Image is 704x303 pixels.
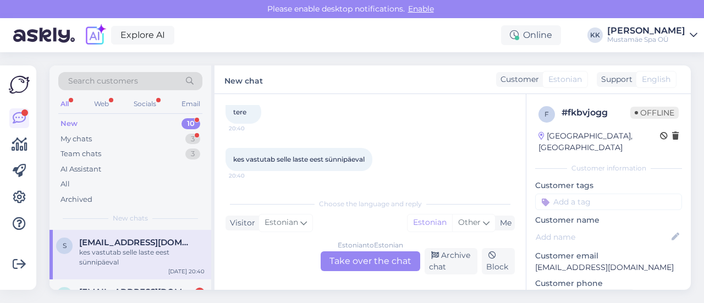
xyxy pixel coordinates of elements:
[229,124,270,133] span: 20:40
[408,214,452,231] div: Estonian
[61,194,92,205] div: Archived
[642,74,670,85] span: English
[168,267,205,276] div: [DATE] 20:40
[182,118,200,129] div: 10
[405,4,437,14] span: Enable
[482,248,515,274] div: Block
[68,75,138,87] span: Search customers
[79,238,194,247] span: siim.toodo@gag.ee
[84,24,107,47] img: explore-ai
[548,74,582,85] span: Estonian
[536,231,669,243] input: Add name
[607,35,685,44] div: Mustamäe Spa OÜ
[607,26,685,35] div: [PERSON_NAME]
[535,194,682,210] input: Add a tag
[61,134,92,145] div: My chats
[185,148,200,159] div: 3
[61,164,101,175] div: AI Assistant
[496,74,539,85] div: Customer
[496,217,512,229] div: Me
[131,97,158,111] div: Socials
[229,172,270,180] span: 20:40
[607,26,697,44] a: [PERSON_NAME]Mustamäe Spa OÜ
[111,26,174,45] a: Explore AI
[226,199,515,209] div: Choose the language and reply
[185,134,200,145] div: 3
[544,110,549,118] span: f
[61,179,70,190] div: All
[79,287,194,297] span: rainlillevali@gmail.com
[587,27,603,43] div: KK
[535,262,682,273] p: [EMAIL_ADDRESS][DOMAIN_NAME]
[535,180,682,191] p: Customer tags
[9,74,30,95] img: Askly Logo
[233,108,246,116] span: tere
[195,288,205,298] div: 3
[79,247,205,267] div: kes vastutab selle laste eest sünnipäeval
[63,241,67,250] span: s
[562,106,630,119] div: # fkbvjogg
[538,130,660,153] div: [GEOGRAPHIC_DATA], [GEOGRAPHIC_DATA]
[265,217,298,229] span: Estonian
[58,97,71,111] div: All
[224,72,263,87] label: New chat
[61,118,78,129] div: New
[233,155,365,163] span: kes vastutab selle laste eest sünnipäeval
[321,251,420,271] div: Take over the chat
[501,25,561,45] div: Online
[425,248,478,274] div: Archive chat
[630,107,679,119] span: Offline
[535,278,682,289] p: Customer phone
[597,74,632,85] div: Support
[458,217,481,227] span: Other
[535,250,682,262] p: Customer email
[338,240,403,250] div: Estonian to Estonian
[226,217,255,229] div: Visitor
[61,148,101,159] div: Team chats
[535,163,682,173] div: Customer information
[179,97,202,111] div: Email
[535,214,682,226] p: Customer name
[113,213,148,223] span: New chats
[92,97,111,111] div: Web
